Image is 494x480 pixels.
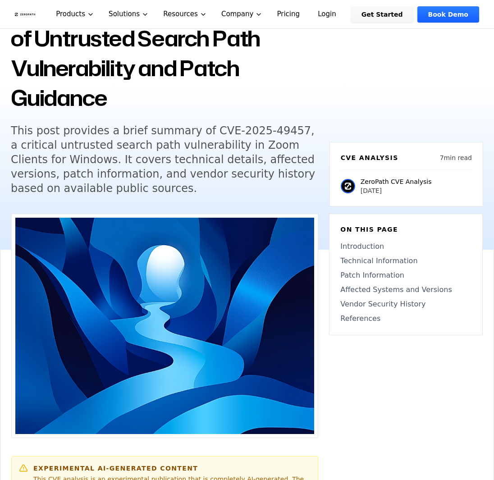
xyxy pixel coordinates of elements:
a: Vendor Security History [340,299,471,310]
img: ZeroPath CVE Analysis [341,179,355,193]
h6: CVE Analysis [341,153,398,162]
p: [DATE] [361,186,432,195]
a: Technical Information [340,256,471,266]
a: Get Started [351,6,414,23]
a: Affected Systems and Versions [340,284,471,295]
img: Zoom Windows Client CVE-2025-49457: Brief Summary of Untrusted Search Path Vulnerability and Patc... [15,218,314,434]
a: References [340,313,471,324]
a: Book Demo [417,6,479,23]
p: ZeroPath CVE Analysis [361,177,432,186]
p: 7 min read [440,153,472,162]
a: Login [307,6,347,23]
h6: On this page [340,225,471,234]
h5: This post provides a brief summary of CVE-2025-49457, a critical untrusted search path vulnerabil... [11,123,319,196]
a: Introduction [340,241,471,252]
a: Patch Information [340,270,471,281]
h6: Experimental AI-Generated Content [33,464,311,473]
